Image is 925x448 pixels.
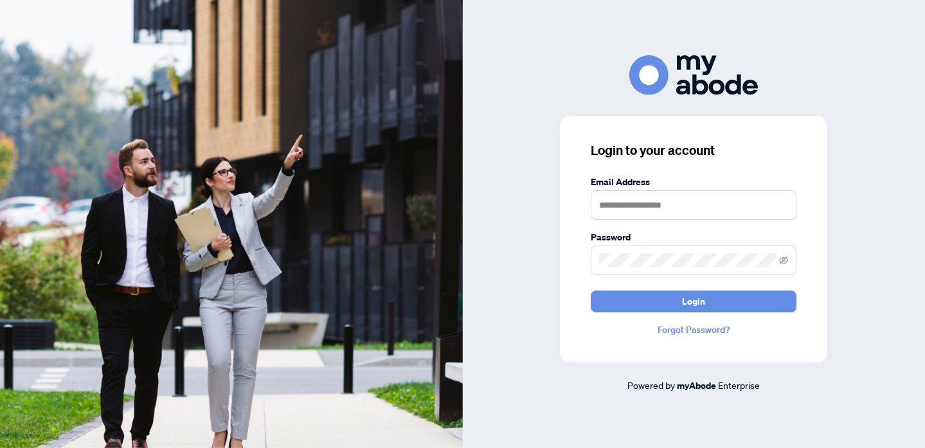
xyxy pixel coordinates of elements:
button: Login [591,291,796,312]
img: ma-logo [629,55,758,94]
span: Enterprise [718,379,760,391]
a: myAbode [677,379,716,393]
label: Email Address [591,175,796,189]
h3: Login to your account [591,141,796,159]
a: Forgot Password? [591,323,796,337]
span: Powered by [627,379,675,391]
span: Login [682,291,705,312]
span: eye-invisible [779,256,788,265]
label: Password [591,230,796,244]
